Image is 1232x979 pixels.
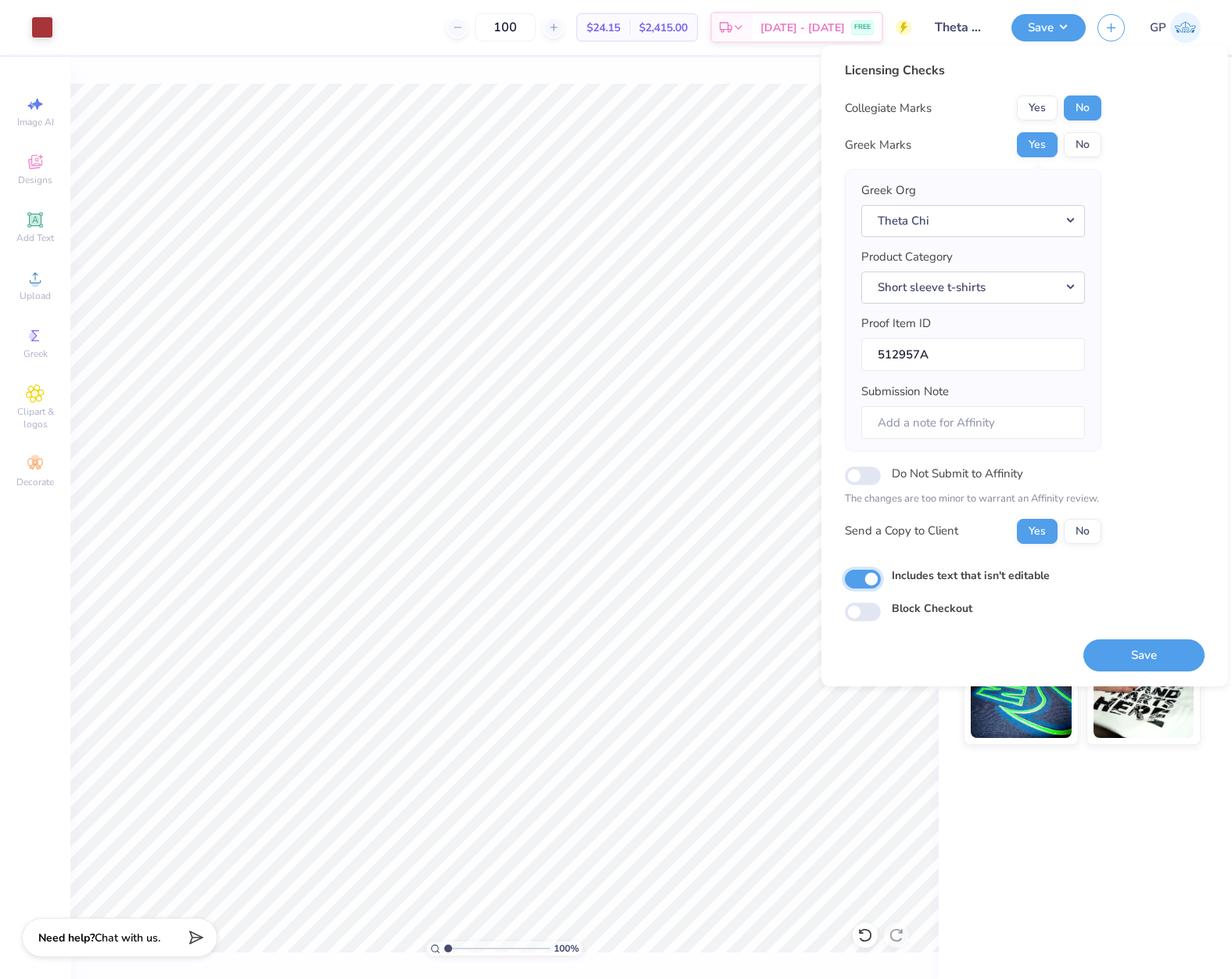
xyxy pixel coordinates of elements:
span: GP [1150,19,1166,37]
strong: Need help? [38,930,95,945]
label: Submission Note [861,383,949,401]
span: 100 % [554,941,579,956]
img: Water based Ink [1094,660,1194,738]
button: Theta Chi [861,205,1085,237]
div: Collegiate Marks [845,99,932,117]
span: FREE [854,22,871,33]
span: $24.15 [587,20,620,36]
input: Add a note for Affinity [861,406,1085,440]
label: Greek Org [861,182,916,200]
span: Image AI [17,116,54,128]
button: Save [1083,639,1205,671]
span: $2,415.00 [639,20,688,36]
span: [DATE] - [DATE] [760,20,845,36]
button: No [1064,95,1101,121]
div: Send a Copy to Client [845,522,958,540]
span: Clipart & logos [8,405,63,430]
img: Glow in the Dark Ink [971,660,1072,738]
div: Greek Marks [845,136,911,154]
button: Short sleeve t-shirts [861,272,1085,304]
a: GP [1150,13,1201,43]
label: Proof Item ID [861,315,931,333]
span: Upload [20,290,51,302]
button: Yes [1017,95,1058,121]
button: Yes [1017,132,1058,157]
button: Yes [1017,519,1058,544]
button: No [1064,519,1101,544]
img: Germaine Penalosa [1170,13,1201,43]
span: Add Text [16,232,54,244]
label: Product Category [861,248,953,266]
button: No [1064,132,1101,157]
span: Decorate [16,476,54,488]
span: Chat with us. [95,930,160,945]
div: Licensing Checks [845,61,1101,80]
input: Untitled Design [923,12,1000,43]
label: Includes text that isn't editable [892,567,1050,584]
button: Save [1011,14,1086,41]
span: Designs [18,174,52,186]
input: – – [475,13,536,41]
p: The changes are too minor to warrant an Affinity review. [845,491,1101,507]
span: Greek [23,347,48,360]
label: Do Not Submit to Affinity [892,463,1023,484]
label: Block Checkout [892,600,972,617]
